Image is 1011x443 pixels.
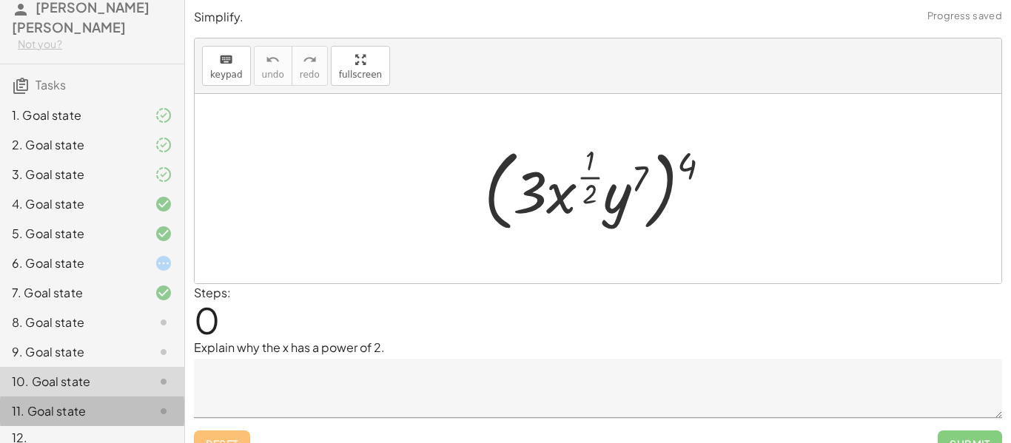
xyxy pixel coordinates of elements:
label: Steps: [194,285,231,300]
span: 0 [194,297,220,342]
i: Task finished and correct. [155,225,172,243]
div: 11. Goal state [12,402,131,420]
i: undo [266,51,280,69]
div: 6. Goal state [12,254,131,272]
div: 5. Goal state [12,225,131,243]
div: 1. Goal state [12,106,131,124]
div: 3. Goal state [12,166,131,183]
i: Task finished and correct. [155,195,172,213]
div: 2. Goal state [12,136,131,154]
div: 8. Goal state [12,314,131,331]
button: redoredo [292,46,328,86]
div: 7. Goal state [12,284,131,302]
span: Tasks [36,77,66,92]
span: redo [300,70,320,80]
button: undoundo [254,46,292,86]
span: fullscreen [339,70,382,80]
div: 9. Goal state [12,343,131,361]
i: redo [303,51,317,69]
button: fullscreen [331,46,390,86]
i: Task not started. [155,343,172,361]
span: keypad [210,70,243,80]
i: Task not started. [155,402,172,420]
i: keyboard [219,51,233,69]
span: Progress saved [927,9,1002,24]
div: Not you? [18,37,172,52]
i: Task not started. [155,314,172,331]
button: keyboardkeypad [202,46,251,86]
i: Task finished and part of it marked as correct. [155,136,172,154]
p: Simplify. [194,9,1002,26]
i: Task finished and part of it marked as correct. [155,106,172,124]
p: Explain why the x has a power of 2. [194,339,1002,356]
i: Task not started. [155,373,172,390]
i: Task finished and part of it marked as correct. [155,166,172,183]
span: undo [262,70,284,80]
i: Task finished and correct. [155,284,172,302]
i: Task started. [155,254,172,272]
div: 10. Goal state [12,373,131,390]
div: 4. Goal state [12,195,131,213]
